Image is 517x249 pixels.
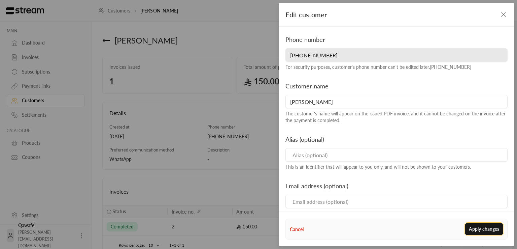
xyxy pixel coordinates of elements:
button: Cancel [290,226,304,233]
span: Edit customer [285,9,327,20]
input: Customer name [285,95,508,108]
div: This is an identifier that will appear to you only, and will not be shown to your customers. [285,164,508,170]
div: The customer's name will appear on the issued PDF invoice, and it cannot be changed on the invoic... [285,110,508,124]
input: Alias (optional) [285,148,508,162]
label: Phone number [285,35,325,44]
button: Apply changes [465,223,503,235]
label: Email address (optional) [285,181,348,191]
input: Email address (optional) [285,195,508,208]
div: For security purposes, customer's phone number can't be edited later. [PHONE_NUMBER] [285,64,508,71]
label: Alias (optional) [285,135,324,144]
label: Customer name [285,81,329,91]
input: Phone number [285,48,508,62]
